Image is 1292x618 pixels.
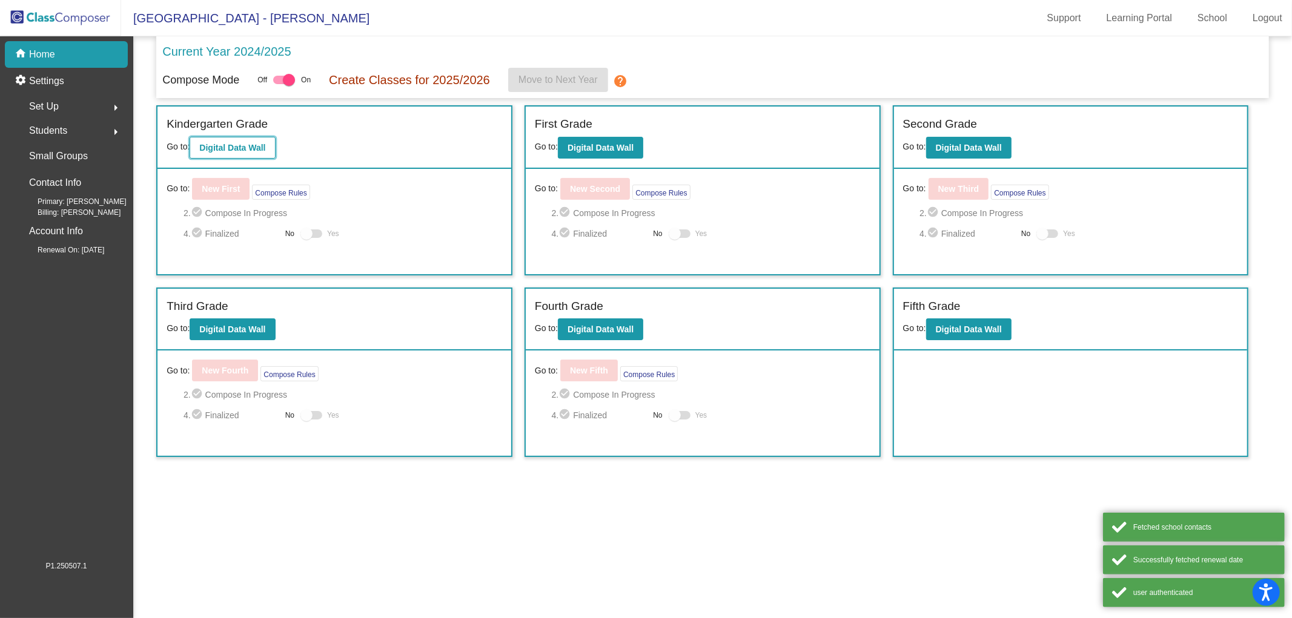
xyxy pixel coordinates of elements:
b: New Second [570,184,620,194]
b: New Fourth [202,366,248,375]
mat-icon: check_circle [191,408,205,422]
p: Compose Mode [162,72,239,88]
b: Digital Data Wall [568,324,634,334]
b: Digital Data Wall [936,324,1002,334]
button: New First [192,178,250,200]
span: No [285,228,294,239]
button: New Third [929,178,989,200]
button: Digital Data Wall [190,137,275,159]
b: New Fifth [570,366,608,375]
button: Move to Next Year [508,68,608,92]
button: Digital Data Wall [558,318,643,340]
p: Settings [29,74,64,88]
span: No [653,410,662,421]
label: Kindergarten Grade [167,116,268,133]
button: New Fourth [192,360,258,381]
b: New First [202,184,240,194]
div: Successfully fetched renewal date [1133,554,1276,565]
span: Yes [327,226,339,241]
p: Current Year 2024/2025 [162,42,291,61]
p: Create Classes for 2025/2026 [329,71,490,89]
span: Renewal On: [DATE] [18,245,104,255]
span: 4. Finalized [184,408,279,422]
span: 4. Finalized [552,226,648,241]
span: Go to: [903,182,926,195]
span: Go to: [535,364,558,377]
button: Compose Rules [620,366,678,381]
mat-icon: check_circle [927,226,941,241]
b: Digital Data Wall [568,143,634,153]
span: Yes [1063,226,1075,241]
b: Digital Data Wall [199,324,265,334]
p: Home [29,47,55,62]
button: Compose Rules [260,366,318,381]
a: Logout [1243,8,1292,28]
div: Fetched school contacts [1133,522,1276,533]
button: New Fifth [560,360,618,381]
span: No [653,228,662,239]
b: Digital Data Wall [199,143,265,153]
mat-icon: check_circle [191,206,205,220]
mat-icon: check_circle [191,387,205,402]
mat-icon: arrow_right [108,100,123,115]
span: 4. Finalized [919,226,1015,241]
mat-icon: check_circle [558,206,573,220]
span: Go to: [167,182,190,195]
span: Yes [695,408,707,422]
span: 4. Finalized [552,408,648,422]
span: 2. Compose In Progress [919,206,1238,220]
span: 2. Compose In Progress [552,206,870,220]
a: Support [1038,8,1091,28]
mat-icon: help [613,74,628,88]
span: Go to: [167,323,190,333]
button: Compose Rules [252,185,310,200]
label: Second Grade [903,116,978,133]
mat-icon: check_circle [191,226,205,241]
button: Digital Data Wall [926,137,1012,159]
span: No [285,410,294,421]
span: Go to: [535,142,558,151]
button: Digital Data Wall [926,318,1012,340]
span: Students [29,122,67,139]
label: Fourth Grade [535,298,603,315]
p: Account Info [29,223,83,240]
button: Digital Data Wall [190,318,275,340]
label: Third Grade [167,298,228,315]
mat-icon: settings [15,74,29,88]
b: Digital Data Wall [936,143,1002,153]
span: No [1021,228,1030,239]
span: 2. Compose In Progress [184,387,502,402]
mat-icon: arrow_right [108,125,123,139]
label: First Grade [535,116,592,133]
span: Yes [327,408,339,422]
div: user authenticated [1133,587,1276,598]
button: Compose Rules [991,185,1049,200]
span: 2. Compose In Progress [184,206,502,220]
button: Compose Rules [632,185,690,200]
span: 2. Compose In Progress [552,387,870,402]
button: Digital Data Wall [558,137,643,159]
span: On [301,74,311,85]
span: Billing: [PERSON_NAME] [18,207,121,218]
mat-icon: home [15,47,29,62]
span: Go to: [167,142,190,151]
span: 4. Finalized [184,226,279,241]
button: New Second [560,178,630,200]
p: Small Groups [29,148,88,165]
span: Primary: [PERSON_NAME] [18,196,127,207]
a: School [1188,8,1237,28]
span: Set Up [29,98,59,115]
mat-icon: check_circle [558,226,573,241]
label: Fifth Grade [903,298,961,315]
mat-icon: check_circle [558,387,573,402]
mat-icon: check_circle [927,206,941,220]
span: Yes [695,226,707,241]
a: Learning Portal [1097,8,1182,28]
span: Go to: [903,323,926,333]
p: Contact Info [29,174,81,191]
span: Go to: [167,364,190,377]
span: Go to: [535,323,558,333]
span: Go to: [903,142,926,151]
span: [GEOGRAPHIC_DATA] - [PERSON_NAME] [121,8,369,28]
b: New Third [938,184,979,194]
